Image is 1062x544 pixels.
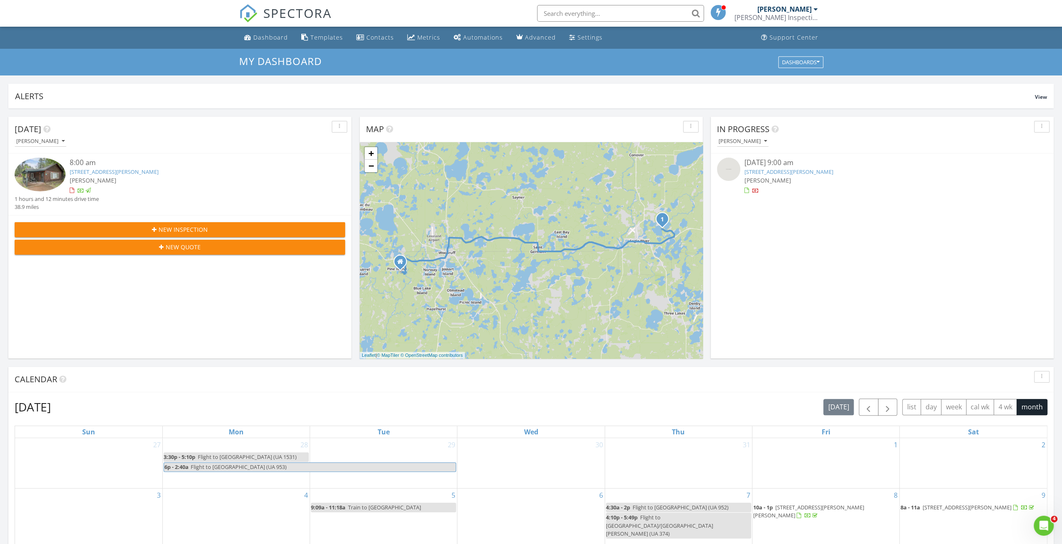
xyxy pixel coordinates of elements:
[239,54,322,68] span: My Dashboard
[719,138,767,144] div: [PERSON_NAME]
[901,504,920,511] span: 8a - 11a
[752,438,899,489] td: Go to August 1, 2025
[744,168,833,175] a: [STREET_ADDRESS][PERSON_NAME]
[15,203,99,211] div: 38.9 miles
[253,33,288,41] div: Dashboard
[70,176,116,184] span: [PERSON_NAME]
[670,426,686,438] a: Thursday
[401,353,463,358] a: © OpenStreetMap contributors
[758,30,822,45] a: Support Center
[164,453,195,461] span: 3:30p - 5:10p
[734,13,818,22] div: Brewer Inspection Services LLC
[164,463,189,471] span: 6p - 2:40a
[16,138,65,144] div: [PERSON_NAME]
[966,426,981,438] a: Saturday
[820,426,832,438] a: Friday
[606,514,638,521] span: 4:10p - 5:49p
[717,123,769,135] span: In Progress
[417,33,440,41] div: Metrics
[901,503,1046,513] a: 8a - 11a [STREET_ADDRESS][PERSON_NAME]
[303,489,310,502] a: Go to August 4, 2025
[662,219,667,224] div: 3939 Eagle Waters Rd 2, Eagle River, WI 54521
[311,504,346,511] span: 9:09a - 11:18a
[923,504,1012,511] span: [STREET_ADDRESS][PERSON_NAME]
[900,438,1047,489] td: Go to August 2, 2025
[365,160,377,172] a: Zoom out
[15,195,99,203] div: 1 hours and 12 minutes drive time
[966,399,994,415] button: cal wk
[892,438,899,451] a: Go to August 1, 2025
[594,438,605,451] a: Go to July 30, 2025
[892,489,899,502] a: Go to August 8, 2025
[606,504,630,511] span: 4:30a - 2p
[753,503,898,521] a: 10a - 1p [STREET_ADDRESS][PERSON_NAME][PERSON_NAME]
[463,33,503,41] div: Automations
[15,240,345,255] button: New Quote
[823,399,854,415] button: [DATE]
[241,30,291,45] a: Dashboard
[994,399,1017,415] button: 4 wk
[606,514,713,537] span: Flight to [GEOGRAPHIC_DATA]/[GEOGRAPHIC_DATA][PERSON_NAME] (UA 374)
[81,426,97,438] a: Sunday
[70,168,159,175] a: [STREET_ADDRESS][PERSON_NAME]
[348,504,421,511] span: Train to [GEOGRAPHIC_DATA]
[365,147,377,160] a: Zoom in
[191,463,287,471] span: Flight to [GEOGRAPHIC_DATA] (UA 953)
[778,56,823,68] button: Dashboards
[1040,489,1047,502] a: Go to August 9, 2025
[450,30,506,45] a: Automations (Basic)
[757,5,812,13] div: [PERSON_NAME]
[1040,438,1047,451] a: Go to August 2, 2025
[366,33,394,41] div: Contacts
[633,504,729,511] span: Flight to [GEOGRAPHIC_DATA] (UA 952)
[362,353,376,358] a: Leaflet
[15,136,66,147] button: [PERSON_NAME]
[753,504,864,519] a: 10a - 1p [STREET_ADDRESS][PERSON_NAME][PERSON_NAME]
[522,426,540,438] a: Wednesday
[661,217,664,223] i: 1
[941,399,966,415] button: week
[360,352,465,359] div: |
[239,11,332,29] a: SPECTORA
[404,30,444,45] a: Metrics
[745,489,752,502] a: Go to August 7, 2025
[1017,399,1047,415] button: month
[753,504,864,519] span: [STREET_ADDRESS][PERSON_NAME][PERSON_NAME]
[753,504,773,511] span: 10a - 1p
[298,30,346,45] a: Templates
[15,438,162,489] td: Go to July 27, 2025
[15,222,345,237] button: New Inspection
[15,90,1035,102] div: Alerts
[878,399,898,416] button: Next month
[457,438,605,489] td: Go to July 30, 2025
[741,438,752,451] a: Go to July 31, 2025
[717,158,740,181] img: streetview
[15,374,57,385] span: Calendar
[578,33,603,41] div: Settings
[162,438,310,489] td: Go to July 28, 2025
[1034,516,1054,536] iframe: Intercom live chat
[717,158,1047,195] a: [DATE] 9:00 am [STREET_ADDRESS][PERSON_NAME] [PERSON_NAME]
[744,158,1020,168] div: [DATE] 9:00 am
[310,438,457,489] td: Go to July 29, 2025
[400,261,405,266] div: Minocqua WI 54548
[901,504,1035,511] a: 8a - 11a [STREET_ADDRESS][PERSON_NAME]
[921,399,941,415] button: day
[227,426,245,438] a: Monday
[605,438,752,489] td: Go to July 31, 2025
[239,4,257,23] img: The Best Home Inspection Software - Spectora
[525,33,556,41] div: Advanced
[155,489,162,502] a: Go to August 3, 2025
[1035,93,1047,100] span: View
[902,399,921,415] button: list
[15,158,345,211] a: 8:00 am [STREET_ADDRESS][PERSON_NAME] [PERSON_NAME] 1 hours and 12 minutes drive time 38.9 miles
[159,225,208,234] span: New Inspection
[859,399,878,416] button: Previous month
[566,30,606,45] a: Settings
[70,158,318,168] div: 8:00 am
[15,158,66,191] img: 9348749%2Fcover_photos%2FrKekG8DbPLoK742mHkjN%2Fsmall.jpeg
[744,176,791,184] span: [PERSON_NAME]
[450,489,457,502] a: Go to August 5, 2025
[717,136,769,147] button: [PERSON_NAME]
[198,453,297,461] span: Flight to [GEOGRAPHIC_DATA] (UA 1531)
